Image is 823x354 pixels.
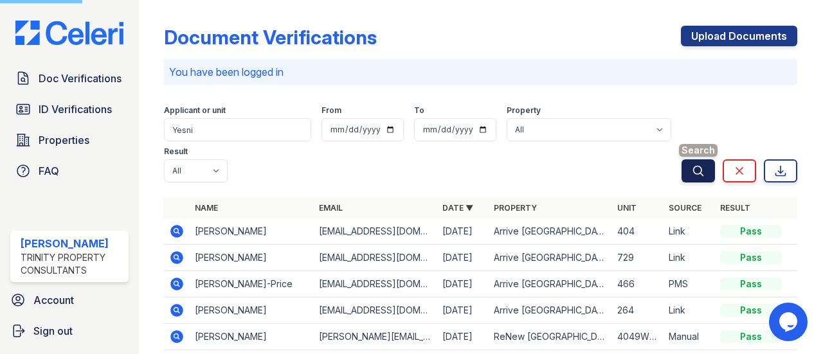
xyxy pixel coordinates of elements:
span: FAQ [39,163,59,179]
a: FAQ [10,158,129,184]
td: [EMAIL_ADDRESS][DOMAIN_NAME] [314,297,437,324]
a: Unit [617,203,637,213]
a: Date ▼ [442,203,473,213]
span: ID Verifications [39,102,112,117]
p: You have been logged in [169,64,792,80]
label: From [321,105,341,116]
div: Pass [720,278,782,290]
td: Arrive [GEOGRAPHIC_DATA] [489,218,612,245]
td: Arrive [GEOGRAPHIC_DATA] [489,297,612,324]
a: Doc Verifications [10,66,129,91]
a: Result [720,203,750,213]
td: Link [664,297,715,324]
span: Doc Verifications [39,71,122,86]
td: Arrive [GEOGRAPHIC_DATA] [489,245,612,271]
a: Property [494,203,537,213]
iframe: chat widget [769,303,810,341]
td: [DATE] [437,324,489,350]
a: Email [319,203,343,213]
td: [PERSON_NAME] [190,218,313,245]
td: [EMAIL_ADDRESS][DOMAIN_NAME] [314,271,437,297]
a: Sign out [5,318,134,344]
a: Upload Documents [681,26,797,46]
span: Search [679,144,718,157]
img: CE_Logo_Blue-a8612792a0a2168367f1c8372b55b34899dd931a85d93a1a3d3e32e68fde9ad4.png [5,21,134,45]
span: Sign out [33,323,73,339]
div: Pass [720,304,782,317]
td: Link [664,245,715,271]
td: Arrive [GEOGRAPHIC_DATA] [489,271,612,297]
a: ID Verifications [10,96,129,122]
td: Manual [664,324,715,350]
td: 404 [612,218,664,245]
td: [PERSON_NAME] [190,245,313,271]
input: Search by name, email, or unit number [164,118,311,141]
td: [PERSON_NAME] [190,324,313,350]
td: [DATE] [437,271,489,297]
td: [DATE] [437,245,489,271]
label: Applicant or unit [164,105,226,116]
label: Property [507,105,541,116]
a: Name [195,203,218,213]
td: 4049W - 101 [612,324,664,350]
td: [EMAIL_ADDRESS][DOMAIN_NAME] [314,245,437,271]
label: To [414,105,424,116]
span: Account [33,292,74,308]
td: [EMAIL_ADDRESS][DOMAIN_NAME] [314,218,437,245]
div: Document Verifications [164,26,377,49]
td: [DATE] [437,218,489,245]
div: Trinity Property Consultants [21,251,123,277]
div: Pass [720,251,782,264]
label: Result [164,146,188,157]
a: Source [669,203,701,213]
td: ReNew [GEOGRAPHIC_DATA] [489,324,612,350]
td: [PERSON_NAME] [190,297,313,324]
td: 264 [612,297,664,324]
div: Pass [720,225,782,238]
td: 466 [612,271,664,297]
td: Link [664,218,715,245]
td: [PERSON_NAME][EMAIL_ADDRESS][DOMAIN_NAME] [314,324,437,350]
td: [PERSON_NAME]-Price [190,271,313,297]
td: PMS [664,271,715,297]
span: Properties [39,132,89,148]
div: Pass [720,330,782,343]
a: Properties [10,127,129,153]
div: [PERSON_NAME] [21,236,123,251]
button: Search [682,159,715,182]
a: Account [5,287,134,313]
td: 729 [612,245,664,271]
td: [DATE] [437,297,489,324]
